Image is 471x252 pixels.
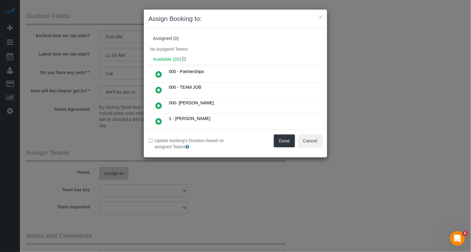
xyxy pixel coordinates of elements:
[169,69,204,74] span: 000 - Partnerships
[169,100,214,105] span: 000- [PERSON_NAME]
[150,47,188,52] span: No Assigned Teams
[298,134,323,147] button: Cancel
[319,14,323,20] button: ×
[148,14,323,23] h3: Assign Booking to:
[153,57,318,62] h4: Available (20)
[463,231,468,236] span: 5
[274,134,295,147] button: Done
[169,116,210,121] span: 1 - [PERSON_NAME]
[153,36,318,41] div: Assigned (0)
[450,231,465,246] iframe: Intercom live chat
[148,138,231,150] label: Update booking's Duration based on assigned Teams
[148,139,152,143] input: Update booking's Duration based on assigned Teams
[169,85,201,90] span: 000 - TEAM JOB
